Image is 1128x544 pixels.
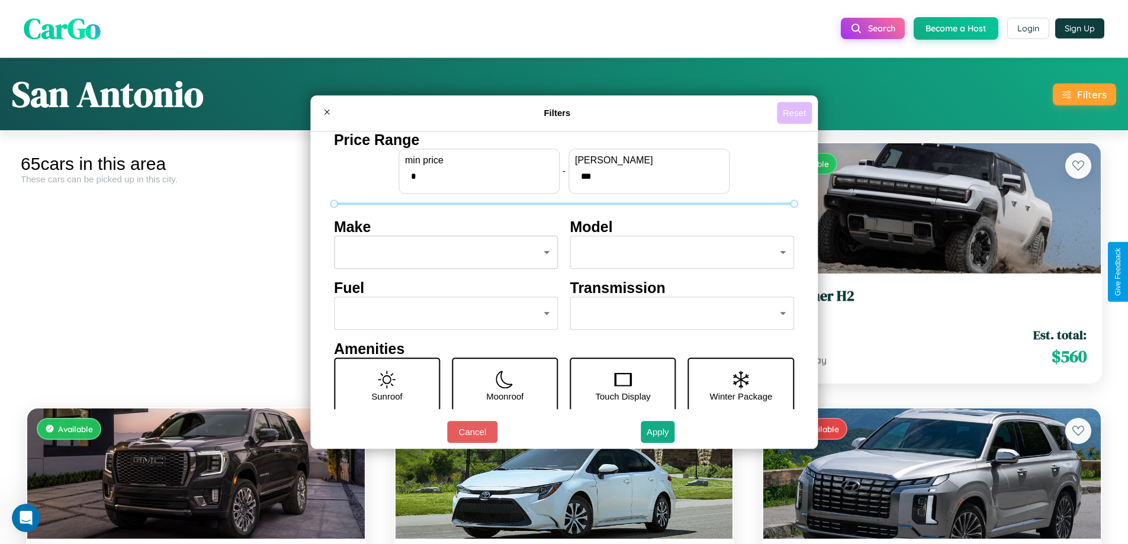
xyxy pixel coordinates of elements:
p: Winter Package [710,388,773,404]
h4: Transmission [570,279,795,297]
p: Moonroof [486,388,523,404]
span: CarGo [24,9,101,48]
button: Login [1007,18,1049,39]
button: Cancel [447,421,497,443]
h4: Price Range [334,131,794,149]
a: Hummer H22020 [777,288,1087,317]
div: These cars can be picked up in this city. [21,174,371,184]
span: Available [58,424,93,434]
p: - [563,163,565,179]
h4: Model [570,218,795,236]
p: Sunroof [371,388,403,404]
button: Reset [777,102,812,124]
span: $ 560 [1052,345,1087,368]
button: Become a Host [914,17,998,40]
h4: Amenities [334,340,794,358]
label: min price [405,155,553,166]
h4: Filters [338,108,777,118]
span: Est. total: [1033,326,1087,343]
iframe: Intercom live chat [12,504,40,532]
h3: Hummer H2 [777,288,1087,305]
span: Search [868,23,895,34]
h1: San Antonio [12,70,204,118]
div: Filters [1077,88,1107,101]
h4: Make [334,218,558,236]
div: Give Feedback [1114,248,1122,296]
button: Apply [641,421,675,443]
button: Sign Up [1055,18,1104,38]
button: Filters [1053,83,1116,105]
h4: Fuel [334,279,558,297]
label: [PERSON_NAME] [575,155,723,166]
button: Search [841,18,905,39]
div: 65 cars in this area [21,154,371,174]
p: Touch Display [595,388,650,404]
